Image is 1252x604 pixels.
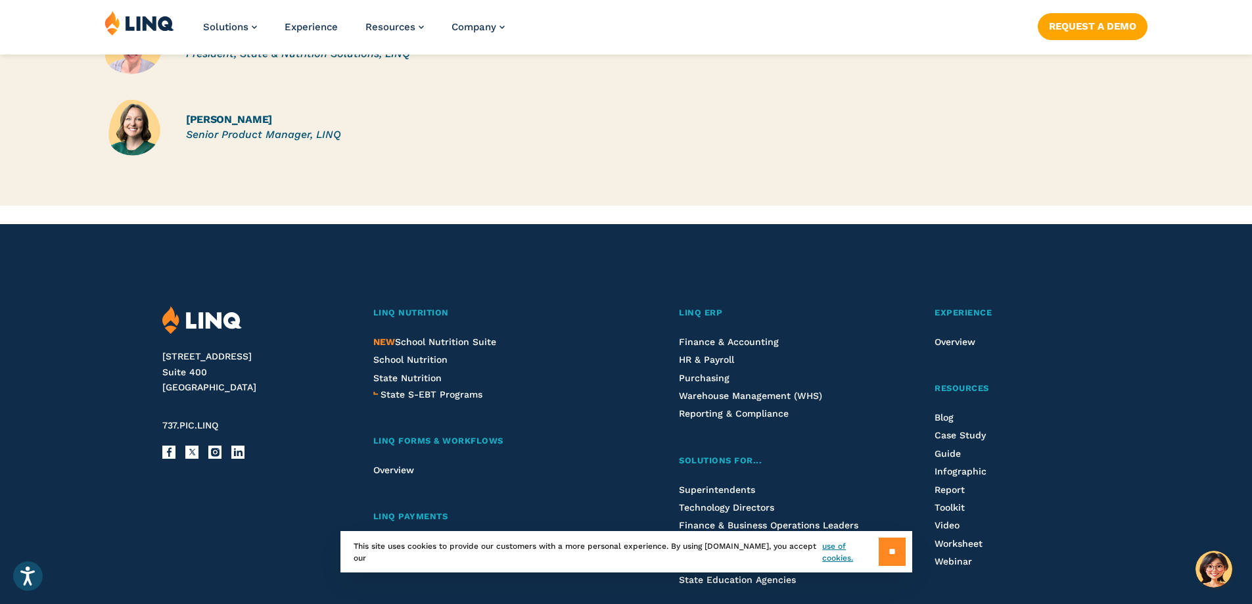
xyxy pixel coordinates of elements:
[935,520,960,530] a: Video
[373,434,611,448] a: LINQ Forms & Workflows
[679,308,722,317] span: LINQ ERP
[935,502,965,513] a: Toolkit
[373,373,442,383] a: State Nutrition
[162,306,242,335] img: LINQ | K‑12 Software
[285,21,338,33] a: Experience
[679,520,858,530] a: Finance & Business Operations Leaders
[935,484,965,495] a: Report
[452,21,496,33] span: Company
[231,446,244,459] a: LinkedIn
[935,306,1089,320] a: Experience
[162,349,342,396] address: [STREET_ADDRESS] Suite 400 [GEOGRAPHIC_DATA]
[373,354,448,365] a: School Nutrition
[373,337,496,347] span: School Nutrition Suite
[373,306,611,320] a: LINQ Nutrition
[162,446,175,459] a: Facebook
[186,112,521,128] h4: [PERSON_NAME]
[679,502,774,513] a: Technology Directors
[208,446,221,459] a: Instagram
[162,420,218,430] span: 737.PIC.LINQ
[452,21,505,33] a: Company
[679,337,779,347] a: Finance & Accounting
[203,11,505,54] nav: Primary Navigation
[679,306,866,320] a: LINQ ERP
[381,387,482,402] a: State S-EBT Programs
[935,412,954,423] a: Blog
[373,465,414,475] a: Overview
[935,337,975,347] a: Overview
[1195,551,1232,588] button: Hello, have a question? Let’s chat.
[935,308,992,317] span: Experience
[679,484,755,495] a: Superintendents
[203,21,257,33] a: Solutions
[935,538,983,549] a: Worksheet
[822,540,878,564] a: use of cookies.
[381,389,482,400] span: State S-EBT Programs
[373,510,611,524] a: LINQ Payments
[373,436,503,446] span: LINQ Forms & Workflows
[203,21,248,33] span: Solutions
[373,337,496,347] a: NEWSchool Nutrition Suite
[935,382,1089,396] a: Resources
[365,21,415,33] span: Resources
[935,466,986,476] a: Infographic
[679,390,822,401] a: Warehouse Management (WHS)
[104,11,174,35] img: LINQ | K‑12 Software
[373,308,449,317] span: LINQ Nutrition
[340,531,912,572] div: This site uses cookies to provide our customers with a more personal experience. By using [DOMAIN...
[935,383,989,393] span: Resources
[679,354,734,365] a: HR & Payroll
[365,21,424,33] a: Resources
[185,446,198,459] a: X
[679,373,730,383] a: Purchasing
[373,511,448,521] span: LINQ Payments
[1038,13,1148,39] a: Request a Demo
[935,430,986,440] a: Case Study
[373,337,395,347] span: NEW
[1038,11,1148,39] nav: Button Navigation
[935,448,961,459] a: Guide
[679,408,789,419] a: Reporting & Compliance
[186,128,341,141] em: Senior Product Manager, LINQ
